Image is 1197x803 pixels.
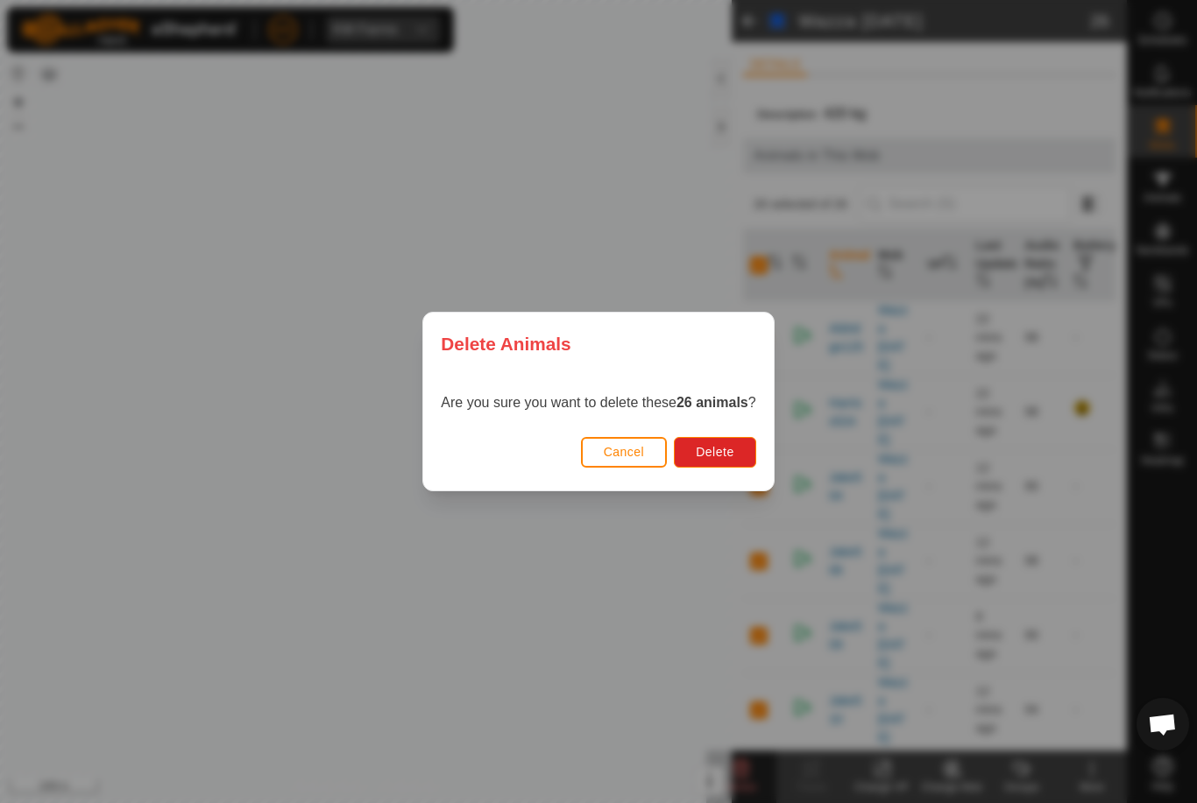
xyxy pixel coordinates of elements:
span: Are you sure you want to delete these ? [441,395,755,410]
strong: 26 animals [676,395,748,410]
a: Open chat [1137,698,1189,750]
span: Delete [696,445,733,459]
div: Delete Animals [423,313,773,375]
button: Cancel [581,437,668,468]
span: Cancel [604,445,645,459]
button: Delete [674,437,755,468]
